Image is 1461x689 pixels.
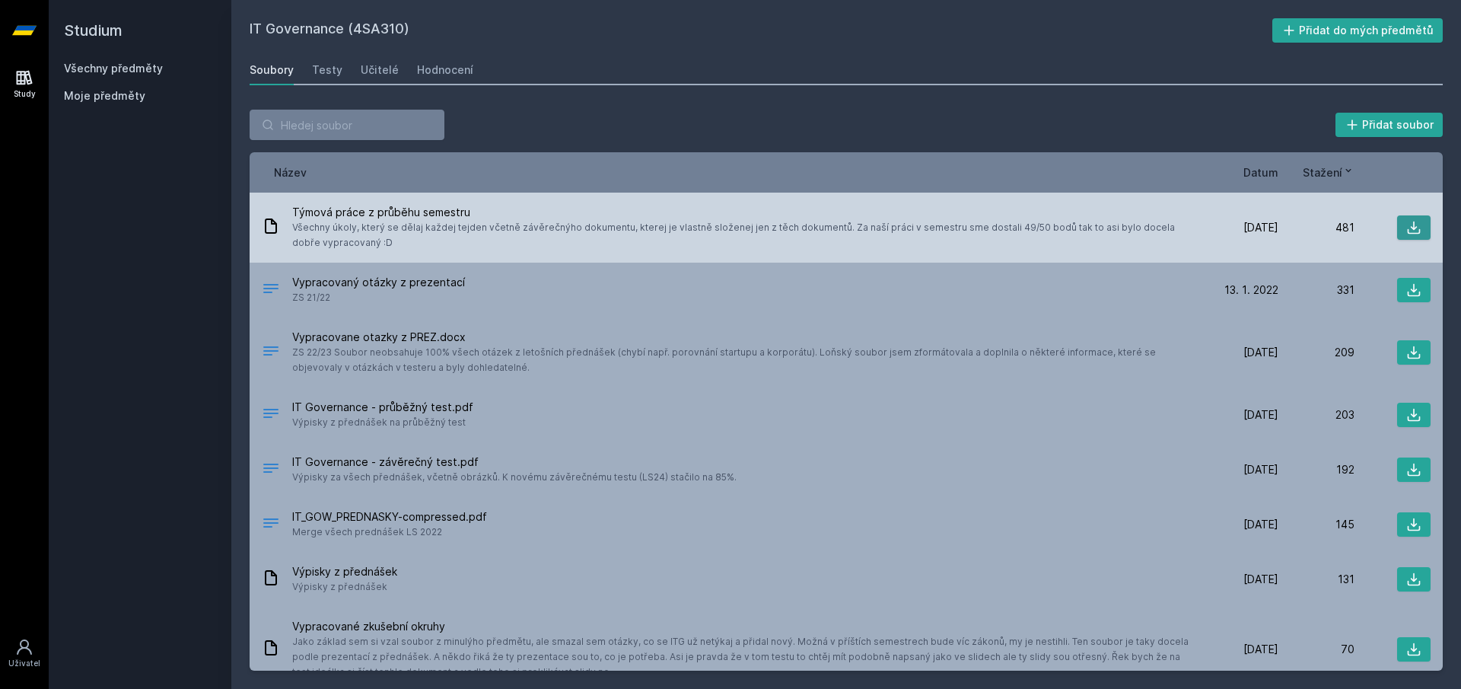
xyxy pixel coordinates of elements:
div: Učitelé [361,62,399,78]
span: Merge všech prednášek LS 2022 [292,525,487,540]
div: Uživatel [8,658,40,669]
span: [DATE] [1243,517,1278,532]
a: Study [3,61,46,107]
span: [DATE] [1243,220,1278,235]
span: Vypracovaný otázky z prezentací [292,275,465,290]
span: Výpisky z přednášek na průběžný test [292,415,473,430]
a: Soubory [250,55,294,85]
div: 70 [1278,642,1354,657]
button: Název [274,164,307,180]
div: DOCX [262,342,280,364]
div: 131 [1278,572,1354,587]
span: [DATE] [1243,642,1278,657]
div: PDF [262,459,280,481]
span: [DATE] [1243,345,1278,360]
div: Study [14,88,36,100]
span: [DATE] [1243,407,1278,423]
div: .DOCX [262,279,280,301]
a: Učitelé [361,55,399,85]
span: IT Governance - průběžný test.pdf [292,400,473,415]
span: Výpisky z přednášek [292,564,397,579]
span: ZS 22/23 Soubor neobsahuje 100% všech otázek z letošních přednášek (chybí např. porovnání startup... [292,345,1196,375]
button: Stažení [1303,164,1354,180]
span: Všechny úkoly, který se dělaj každej tejden včetně závěrečnýho dokumentu, kterej je vlastně slože... [292,220,1196,250]
span: Jako základ sem si vzal soubor z minulýho předmětu, ale smazal sem otázky, co se ITG už netýkaj a... [292,634,1196,680]
span: IT_GOW_PREDNASKY-compressed.pdf [292,509,487,525]
h2: IT Governance (4SA310) [250,18,1272,43]
button: Přidat do mých předmětů [1272,18,1443,43]
div: PDF [262,514,280,536]
span: Vypracovane otazky z PREZ.docx [292,330,1196,345]
a: Hodnocení [417,55,473,85]
a: Všechny předměty [64,62,163,75]
div: 331 [1278,282,1354,298]
a: Testy [312,55,342,85]
div: Soubory [250,62,294,78]
span: Týmová práce z průběhu semestru [292,205,1196,220]
span: Moje předměty [64,88,145,104]
div: 145 [1278,517,1354,532]
div: Hodnocení [417,62,473,78]
div: PDF [262,404,280,426]
div: 203 [1278,407,1354,423]
div: 209 [1278,345,1354,360]
div: 481 [1278,220,1354,235]
span: Stažení [1303,164,1342,180]
div: Testy [312,62,342,78]
span: Výpisky za všech přednášek, včetně obrázků. K novému závěrečnému testu (LS24) stačilo na 85%. [292,470,737,485]
button: Přidat soubor [1335,113,1443,137]
span: [DATE] [1243,462,1278,477]
span: Výpisky z přednášek [292,579,397,595]
a: Uživatel [3,630,46,677]
span: 13. 1. 2022 [1224,282,1278,298]
button: Datum [1243,164,1278,180]
span: [DATE] [1243,572,1278,587]
span: IT Governance - závěrečný test.pdf [292,455,737,470]
div: 192 [1278,462,1354,477]
span: Vypracované zkušební okruhy [292,619,1196,634]
input: Hledej soubor [250,110,444,140]
span: ZS 21/22 [292,290,465,305]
